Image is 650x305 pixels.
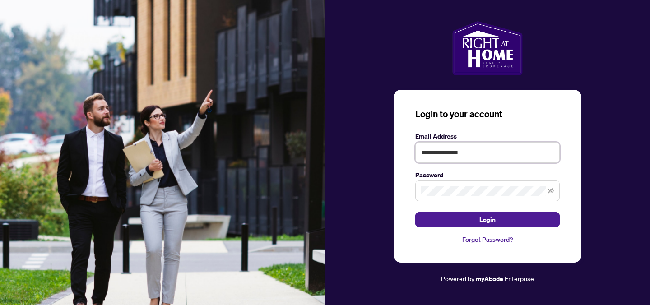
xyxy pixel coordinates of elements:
[505,274,534,282] span: Enterprise
[452,21,522,75] img: ma-logo
[415,170,560,180] label: Password
[479,213,496,227] span: Login
[415,108,560,120] h3: Login to your account
[548,188,554,194] span: eye-invisible
[476,274,503,284] a: myAbode
[441,274,474,282] span: Powered by
[415,131,560,141] label: Email Address
[415,212,560,227] button: Login
[415,235,560,245] a: Forgot Password?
